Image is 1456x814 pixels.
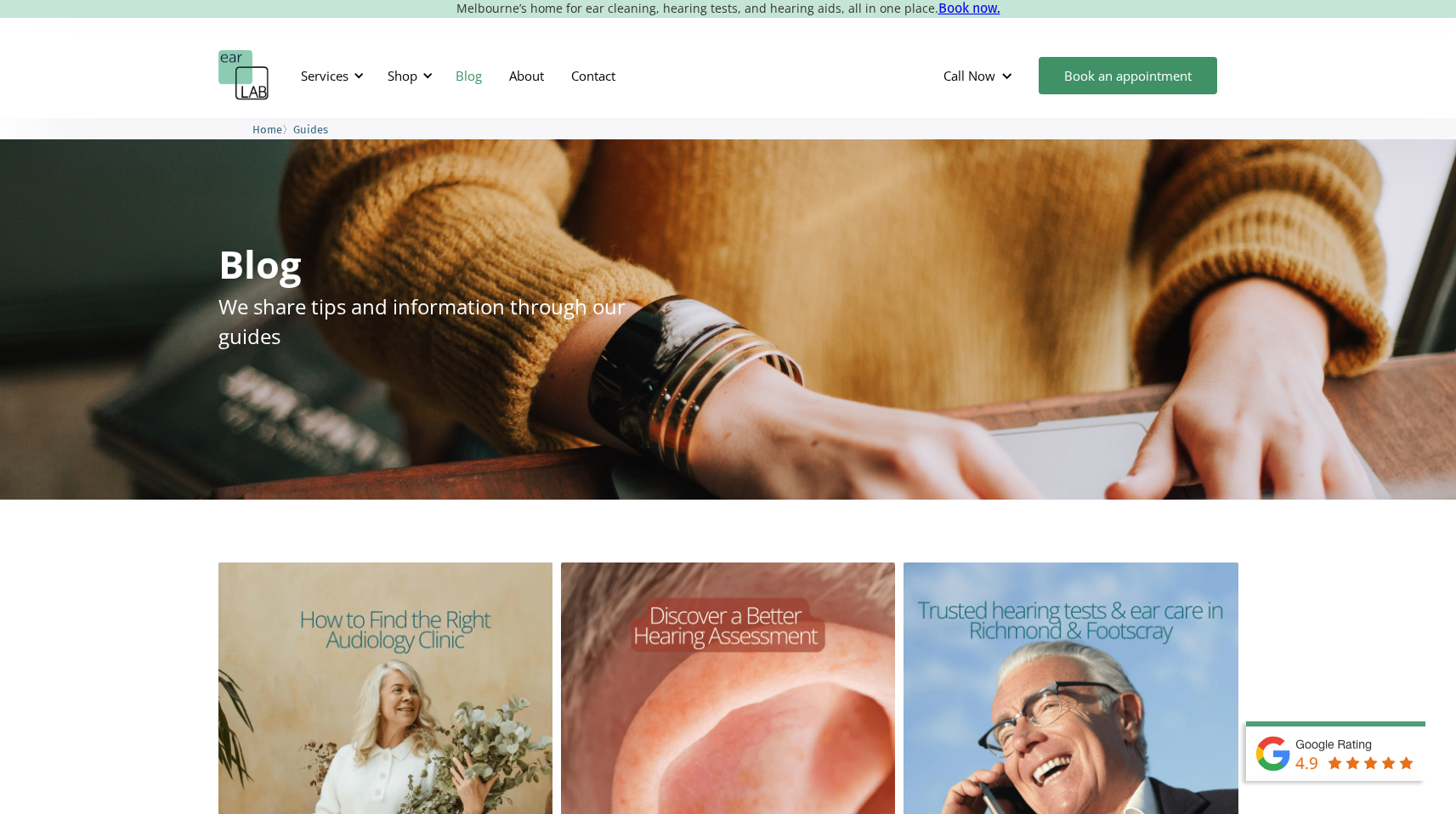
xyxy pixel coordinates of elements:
[218,245,301,283] h1: Blog
[252,121,293,138] li: 〉
[291,50,369,101] div: Services
[558,51,629,100] a: Contact
[442,51,496,100] a: Blog
[218,50,269,101] a: home
[496,51,558,100] a: About
[252,123,282,136] span: Home
[377,50,438,101] div: Shop
[218,291,671,351] p: We share tips and information through our guides
[930,50,1030,101] div: Call Now
[388,67,417,84] div: Shop
[293,121,328,137] a: Guides
[301,67,348,84] div: Services
[1039,57,1217,94] a: Book an appointment
[252,121,282,137] a: Home
[943,67,995,84] div: Call Now
[293,123,328,136] span: Guides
